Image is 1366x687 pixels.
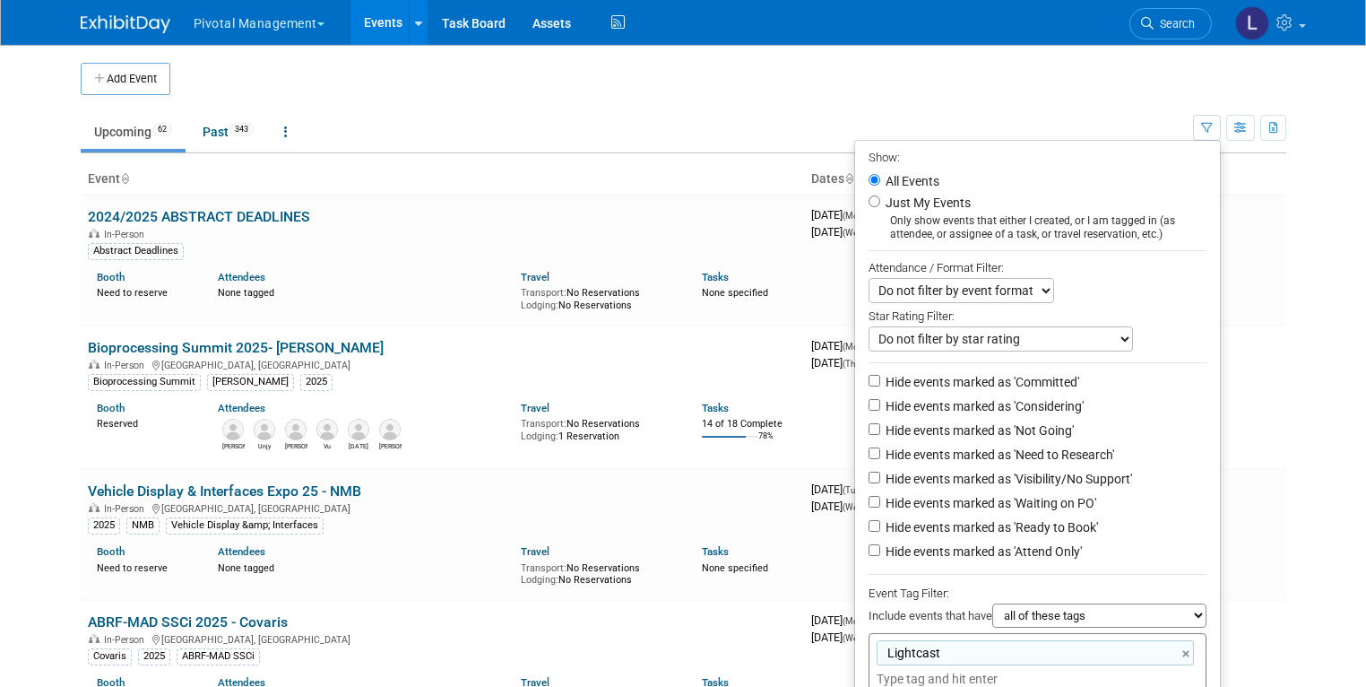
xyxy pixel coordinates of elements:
[81,15,170,33] img: ExhibitDay
[811,356,862,370] span: [DATE]
[702,545,729,558] a: Tasks
[89,360,99,369] img: In-Person Event
[166,517,324,534] div: Vehicle Display &amp; Interfaces
[521,271,549,283] a: Travel
[97,402,125,414] a: Booth
[285,440,307,451] div: Traci Haddock
[882,470,1132,488] label: Hide events marked as 'Visibility/No Support'
[88,339,384,356] a: Bioprocessing Summit 2025- [PERSON_NAME]
[882,543,1082,561] label: Hide events marked as 'Attend Only'
[88,648,132,665] div: Covaris
[89,634,99,643] img: In-Person Event
[88,374,201,390] div: Bioprocessing Summit
[869,257,1206,278] div: Attendance / Format Filter:
[811,208,871,222] span: [DATE]
[521,562,566,574] span: Transport:
[189,115,267,149] a: Past343
[702,271,729,283] a: Tasks
[316,440,339,451] div: Vu Nguyen
[843,211,866,221] span: (Mon)
[869,604,1206,633] div: Include events that have
[88,243,184,259] div: Abstract Deadlines
[81,164,804,195] th: Event
[702,418,796,430] div: 14 of 18 Complete
[882,422,1074,439] label: Hide events marked as 'Not Going'
[126,517,160,534] div: NMB
[521,402,549,414] a: Travel
[521,414,676,442] div: No Reservations 1 Reservation
[88,613,288,630] a: ABRF-MAD SSCi 2025 - Covaris
[254,440,276,451] div: Unjy Park
[869,145,1206,168] div: Show:
[882,446,1114,464] label: Hide events marked as 'Need to Research'
[1182,644,1194,665] a: ×
[811,339,871,352] span: [DATE]
[218,545,265,558] a: Attendees
[81,63,170,95] button: Add Event
[88,631,797,646] div: [GEOGRAPHIC_DATA], [GEOGRAPHIC_DATA]
[218,271,265,283] a: Attendees
[843,228,866,238] span: (Wed)
[222,419,244,440] img: Omar El-Ghouch
[869,583,1206,604] div: Event Tag Filter:
[811,500,866,513] span: [DATE]
[218,283,507,300] div: None tagged
[884,644,940,662] span: Lightcast
[843,502,866,512] span: (Wed)
[218,402,265,414] a: Attendees
[88,483,361,500] a: Vehicle Display & Interfaces Expo 25 - NMB
[104,503,150,515] span: In-Person
[811,630,866,644] span: [DATE]
[521,545,549,558] a: Travel
[81,115,186,149] a: Upcoming62
[882,397,1084,415] label: Hide events marked as 'Considering'
[218,559,507,575] div: None tagged
[521,559,676,587] div: No Reservations No Reservations
[811,483,868,496] span: [DATE]
[843,359,862,369] span: (Thu)
[348,440,370,451] div: Raja Srinivas
[97,414,191,430] div: Reserved
[88,500,797,515] div: [GEOGRAPHIC_DATA], [GEOGRAPHIC_DATA]
[521,418,566,430] span: Transport:
[758,431,774,456] td: 78%
[521,283,676,311] div: No Reservations No Reservations
[843,616,866,626] span: (Mon)
[379,419,401,440] img: Kevin LeShane
[521,300,558,311] span: Lodging:
[844,171,853,186] a: Sort by Start Date
[869,214,1206,241] div: Only show events that either I created, or I am tagged in (as attendee, or assignee of a task, or...
[1235,6,1269,40] img: Leslie Pelton
[89,229,99,238] img: In-Person Event
[521,574,558,586] span: Lodging:
[88,357,797,371] div: [GEOGRAPHIC_DATA], [GEOGRAPHIC_DATA]
[104,634,150,646] span: In-Person
[1129,8,1212,39] a: Search
[869,303,1206,326] div: Star Rating Filter:
[702,287,768,299] span: None specified
[177,648,260,665] div: ABRF-MAD SSCi
[222,440,245,451] div: Omar El-Ghouch
[229,123,254,136] span: 343
[104,360,150,371] span: In-Person
[285,419,307,440] img: Traci Haddock
[97,271,125,283] a: Booth
[804,164,1045,195] th: Dates
[316,419,338,440] img: Vu Nguyen
[843,342,866,352] span: (Mon)
[521,287,566,299] span: Transport:
[254,419,275,440] img: Unjy Park
[152,123,172,136] span: 62
[1154,17,1195,30] span: Search
[97,559,191,575] div: Need to reserve
[97,283,191,300] div: Need to reserve
[379,440,402,451] div: Kevin LeShane
[104,229,150,240] span: In-Person
[138,648,170,665] div: 2025
[882,194,971,212] label: Just My Events
[89,503,99,512] img: In-Person Event
[207,374,294,390] div: [PERSON_NAME]
[882,494,1096,512] label: Hide events marked as 'Waiting on PO'
[882,518,1098,536] label: Hide events marked as 'Ready to Book'
[882,175,939,187] label: All Events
